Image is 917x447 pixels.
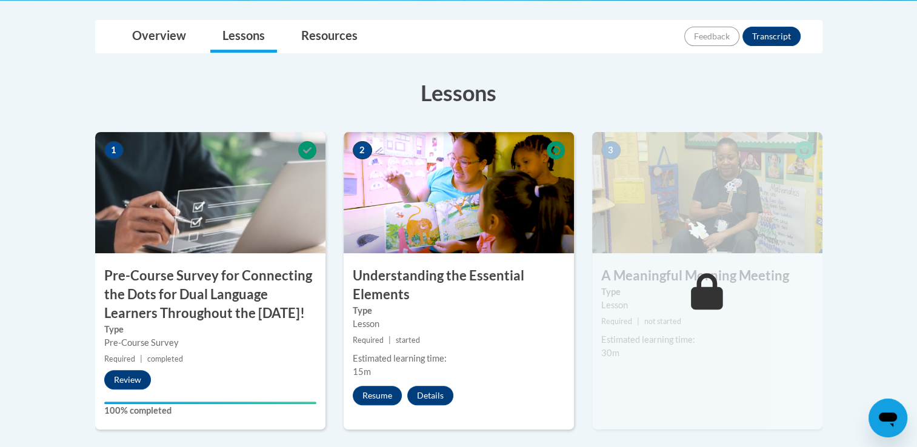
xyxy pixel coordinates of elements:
[353,304,565,317] label: Type
[104,402,316,404] div: Your progress
[644,317,681,326] span: not started
[869,399,907,437] iframe: Button to launch messaging window, conversation in progress
[684,27,739,46] button: Feedback
[601,348,619,358] span: 30m
[353,317,565,331] div: Lesson
[396,336,420,345] span: started
[210,21,277,53] a: Lessons
[601,285,813,299] label: Type
[344,132,574,253] img: Course Image
[353,366,371,377] span: 15m
[104,370,151,389] button: Review
[104,336,316,349] div: Pre-Course Survey
[95,132,325,253] img: Course Image
[104,354,135,363] span: Required
[104,323,316,336] label: Type
[147,354,183,363] span: completed
[353,386,402,405] button: Resume
[388,336,391,345] span: |
[407,386,453,405] button: Details
[601,141,621,159] span: 3
[104,141,124,159] span: 1
[592,267,822,285] h3: A Meaningful Morning Meeting
[140,354,142,363] span: |
[104,404,316,417] label: 100% completed
[95,78,822,108] h3: Lessons
[601,299,813,312] div: Lesson
[742,27,801,46] button: Transcript
[353,141,372,159] span: 2
[592,132,822,253] img: Course Image
[120,21,198,53] a: Overview
[637,317,639,326] span: |
[289,21,370,53] a: Resources
[601,317,632,326] span: Required
[95,267,325,322] h3: Pre-Course Survey for Connecting the Dots for Dual Language Learners Throughout the [DATE]!
[601,333,813,346] div: Estimated learning time:
[344,267,574,304] h3: Understanding the Essential Elements
[353,336,384,345] span: Required
[353,352,565,365] div: Estimated learning time:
